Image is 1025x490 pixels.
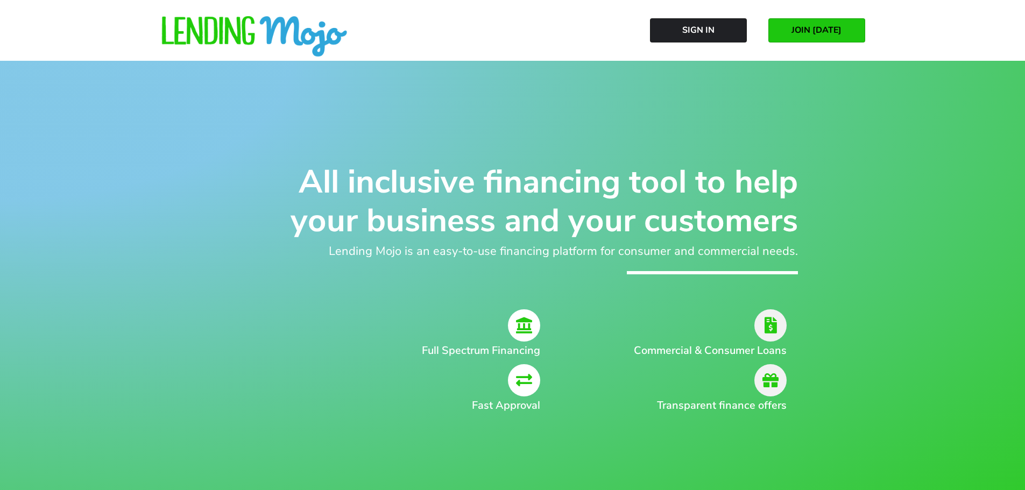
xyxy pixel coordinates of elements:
a: JOIN [DATE] [768,18,865,42]
span: Sign In [682,25,715,35]
h2: Commercial & Consumer Loans [616,343,787,359]
h2: Transparent finance offers [616,397,787,414]
h1: All inclusive financing tool to help your business and your customers [228,162,798,240]
span: JOIN [DATE] [791,25,842,35]
h2: Full Spectrum Financing [276,343,541,359]
a: Sign In [650,18,747,42]
img: lm-horizontal-logo [160,16,349,58]
h2: Lending Mojo is an easy-to-use financing platform for consumer and commercial needs. [228,243,798,260]
h2: Fast Approval [276,397,541,414]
